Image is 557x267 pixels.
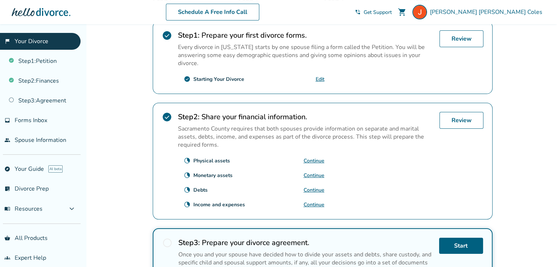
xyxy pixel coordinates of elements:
span: expand_more [67,204,76,213]
span: clock_loader_40 [184,157,190,164]
a: Schedule A Free Info Call [166,4,259,20]
strong: Step 2 : [178,112,200,122]
div: Physical assets [193,157,230,164]
div: Income and expenses [193,201,245,208]
a: Start [439,238,483,254]
a: Continue [304,187,324,193]
span: clock_loader_40 [184,172,190,178]
img: Jennifer Coles [412,5,427,19]
div: Starting Your Divorce [193,76,244,83]
span: inbox [4,117,10,123]
span: Get Support [364,9,392,16]
span: check_circle [184,76,190,82]
h2: Prepare your first divorce forms. [178,30,434,40]
span: explore [4,166,10,172]
a: phone_in_talkGet Support [355,9,392,16]
span: Forms Inbox [15,116,47,124]
span: shopping_basket [4,235,10,241]
h2: Prepare your divorce agreement. [178,238,433,248]
span: clock_loader_40 [184,187,190,193]
span: AI beta [48,165,63,173]
span: [PERSON_NAME] [PERSON_NAME] Coles [430,8,545,16]
span: phone_in_talk [355,9,361,15]
p: Sacramento County requires that both spouses provide information on separate and marital assets, ... [178,125,434,149]
span: radio_button_unchecked [162,238,172,248]
strong: Step 1 : [178,30,200,40]
span: check_circle [162,30,172,41]
span: clock_loader_40 [184,201,190,208]
a: Review [439,112,483,129]
strong: Step 3 : [178,238,200,248]
span: check_circle [162,112,172,122]
span: Resources [4,205,42,213]
a: Review [439,30,483,47]
a: Continue [304,172,324,179]
a: Continue [304,201,324,208]
span: shopping_cart [398,8,406,16]
span: list_alt_check [4,186,10,192]
span: people [4,137,10,143]
iframe: Chat Widget [520,232,557,267]
span: groups [4,255,10,261]
span: flag_2 [4,38,10,44]
p: Every divorce in [US_STATE] starts by one spouse filing a form called the Petition. You will be a... [178,43,434,67]
span: menu_book [4,206,10,212]
h2: Share your financial information. [178,112,434,122]
a: Continue [304,157,324,164]
div: Debts [193,187,208,193]
a: Edit [316,76,324,83]
div: Monetary assets [193,172,233,179]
